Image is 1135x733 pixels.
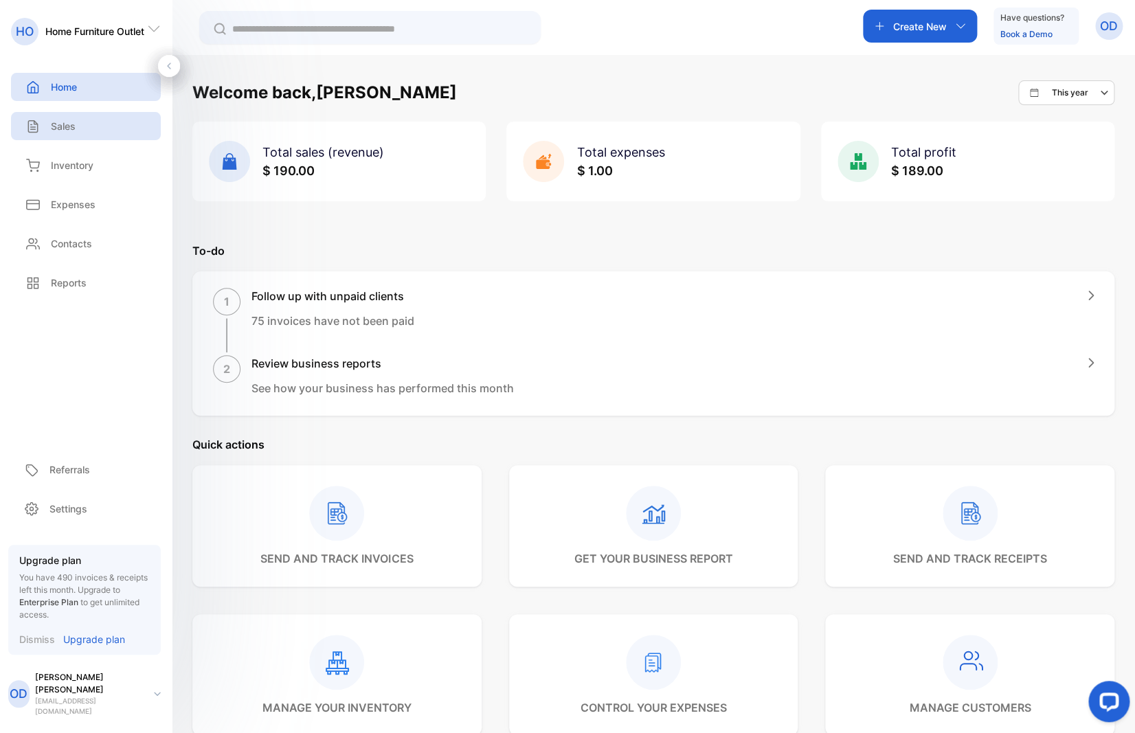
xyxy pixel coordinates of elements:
[19,632,55,646] p: Dismiss
[49,462,90,477] p: Referrals
[192,243,1114,259] p: To-do
[260,550,413,567] p: send and track invoices
[909,699,1031,716] p: manage customers
[35,696,143,717] p: [EMAIL_ADDRESS][DOMAIN_NAME]
[192,80,457,105] h1: Welcome back, [PERSON_NAME]
[224,293,229,310] p: 1
[1018,80,1114,105] button: This year
[49,501,87,516] p: Settings
[893,19,947,34] p: Create New
[1000,11,1064,25] p: Have questions?
[262,163,315,178] span: $ 190.00
[51,80,77,94] p: Home
[55,632,125,646] a: Upgrade plan
[19,553,150,567] p: Upgrade plan
[262,699,412,716] p: manage your inventory
[574,550,732,567] p: get your business report
[863,10,977,43] button: Create New
[1052,87,1088,99] p: This year
[576,145,664,159] span: Total expenses
[51,197,95,212] p: Expenses
[35,671,143,696] p: [PERSON_NAME] [PERSON_NAME]
[262,145,384,159] span: Total sales (revenue)
[1000,29,1053,39] a: Book a Demo
[580,699,726,716] p: control your expenses
[45,24,144,38] p: Home Furniture Outlet
[893,550,1047,567] p: send and track receipts
[19,572,150,621] p: You have 490 invoices & receipts left this month.
[63,632,125,646] p: Upgrade plan
[251,288,414,304] h1: Follow up with unpaid clients
[51,158,93,172] p: Inventory
[51,236,92,251] p: Contacts
[1077,675,1135,733] iframe: LiveChat chat widget
[251,313,414,329] p: 75 invoices have not been paid
[1095,10,1123,43] button: OD
[51,119,76,133] p: Sales
[251,355,514,372] h1: Review business reports
[891,145,956,159] span: Total profit
[1100,17,1118,35] p: OD
[251,380,514,396] p: See how your business has performed this month
[19,585,139,620] span: Upgrade to to get unlimited access.
[192,436,1114,453] p: Quick actions
[576,163,612,178] span: $ 1.00
[10,685,27,703] p: OD
[16,23,34,41] p: HO
[891,163,943,178] span: $ 189.00
[51,275,87,290] p: Reports
[19,597,78,607] span: Enterprise Plan
[223,361,230,377] p: 2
